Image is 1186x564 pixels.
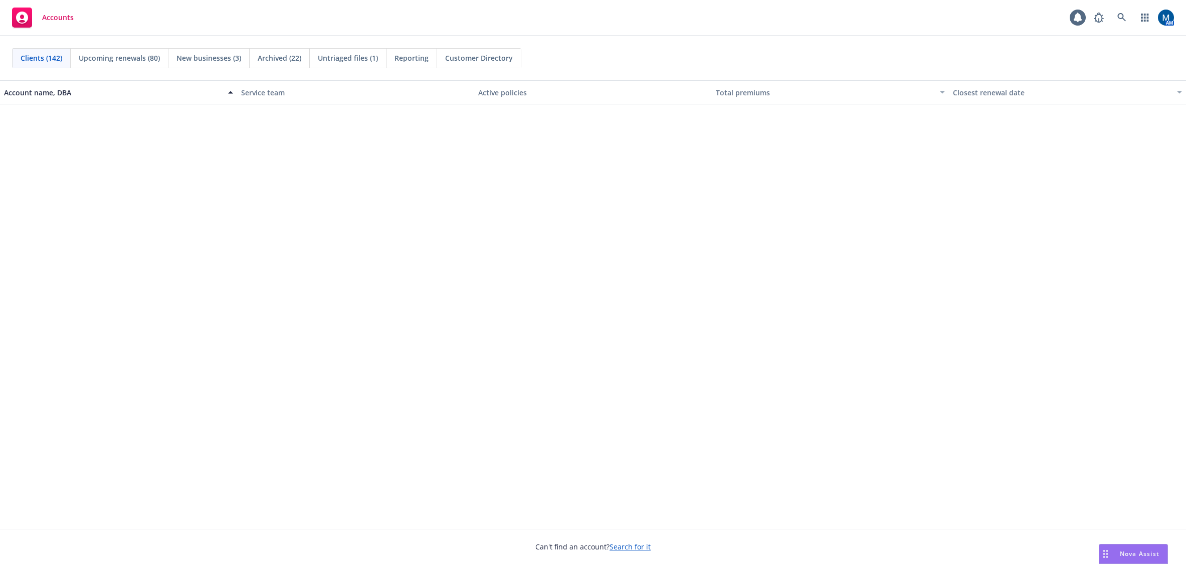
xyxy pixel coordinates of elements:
img: photo [1158,10,1174,26]
div: Closest renewal date [953,87,1171,98]
span: Archived (22) [258,53,301,63]
div: Drag to move [1099,544,1112,563]
span: Can't find an account? [535,541,651,552]
button: Service team [237,80,474,104]
a: Search for it [610,542,651,551]
div: Service team [241,87,470,98]
div: Account name, DBA [4,87,222,98]
div: Active policies [478,87,707,98]
span: Untriaged files (1) [318,53,378,63]
button: Nova Assist [1099,544,1168,564]
a: Report a Bug [1089,8,1109,28]
span: Customer Directory [445,53,513,63]
button: Total premiums [712,80,949,104]
a: Accounts [8,4,78,32]
span: Clients (142) [21,53,62,63]
button: Closest renewal date [949,80,1186,104]
a: Search [1112,8,1132,28]
span: Reporting [394,53,429,63]
a: Switch app [1135,8,1155,28]
span: Nova Assist [1120,549,1159,558]
span: Upcoming renewals (80) [79,53,160,63]
span: New businesses (3) [176,53,241,63]
button: Active policies [474,80,711,104]
div: Total premiums [716,87,934,98]
span: Accounts [42,14,74,22]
